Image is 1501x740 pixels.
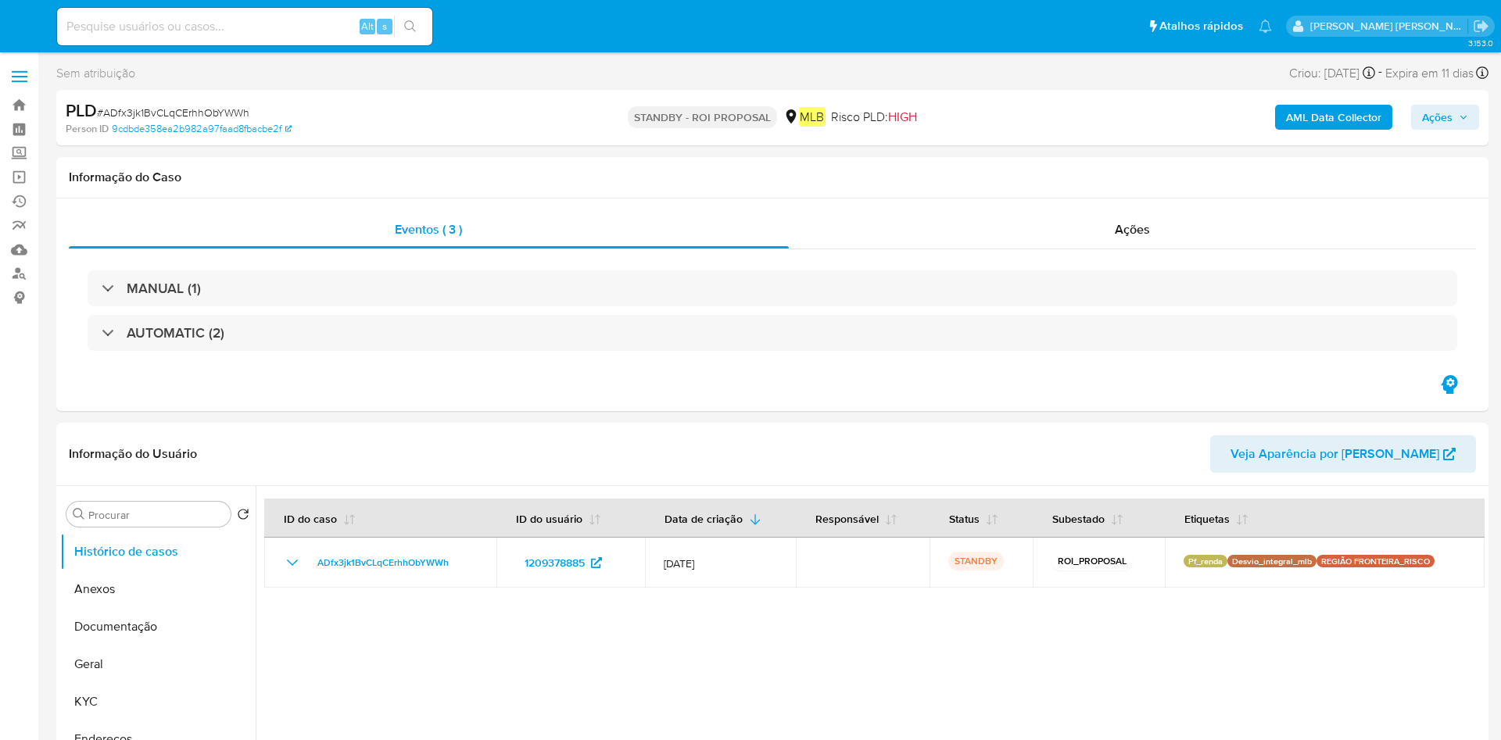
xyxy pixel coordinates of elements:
span: Risco PLD: [831,109,917,126]
span: Alt [361,19,374,34]
button: Ações [1411,105,1479,130]
div: MANUAL (1) [88,270,1457,306]
span: Atalhos rápidos [1159,18,1243,34]
input: Pesquise usuários ou casos... [57,16,432,37]
b: Person ID [66,122,109,136]
button: AML Data Collector [1275,105,1392,130]
span: Eventos ( 3 ) [395,220,462,238]
p: STANDBY - ROI PROPOSAL [628,106,777,128]
button: Documentação [60,608,256,645]
h1: Informação do Usuário [69,446,197,462]
button: Retornar ao pedido padrão [237,508,249,525]
button: KYC [60,683,256,720]
button: Procurar [73,508,85,520]
input: Procurar [88,508,224,522]
span: Expira em 11 dias [1385,65,1474,82]
div: Criou: [DATE] [1289,63,1375,84]
button: Anexos [60,570,256,608]
button: search-icon [394,16,426,38]
span: - [1378,63,1382,84]
div: AUTOMATIC (2) [88,315,1457,351]
span: Ações [1422,105,1453,130]
a: Sair [1473,18,1489,34]
button: Geral [60,645,256,683]
a: Notificações [1259,20,1272,33]
span: Veja Aparência por [PERSON_NAME] [1231,435,1439,473]
p: juliane.miranda@mercadolivre.com [1310,19,1468,34]
b: PLD [66,98,97,123]
em: MLB [799,107,825,126]
span: Ações [1115,220,1150,238]
h3: AUTOMATIC (2) [127,324,224,341]
h1: Informação do Caso [69,170,1476,185]
button: Histórico de casos [60,533,256,570]
span: # ADfx3jk1BvCLqCErhhObYWWh [97,105,249,120]
a: 9cdbde358ea2b982a97faad8fbacbe2f [112,122,292,136]
span: s [382,19,387,34]
span: HIGH [888,108,917,126]
span: Sem atribuição [56,65,135,82]
button: Veja Aparência por [PERSON_NAME] [1210,435,1476,473]
b: AML Data Collector [1286,105,1381,130]
h3: MANUAL (1) [127,280,201,297]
